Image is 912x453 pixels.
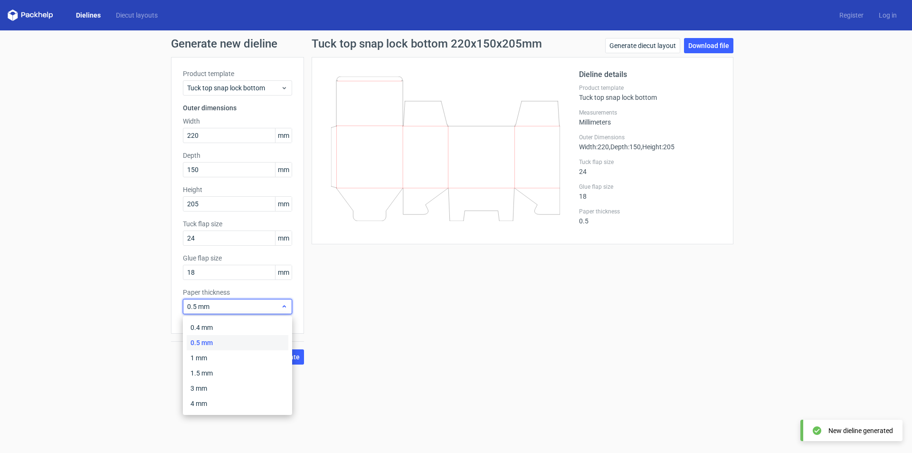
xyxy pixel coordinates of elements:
span: , Height : 205 [641,143,674,151]
label: Height [183,185,292,194]
span: mm [275,197,292,211]
label: Paper thickness [183,288,292,297]
div: 4 mm [187,396,288,411]
label: Product template [579,84,722,92]
label: Width [183,116,292,126]
div: 1 mm [187,350,288,366]
label: Measurements [579,109,722,116]
a: Diecut layouts [108,10,165,20]
span: mm [275,231,292,245]
label: Tuck flap size [579,158,722,166]
label: Tuck flap size [183,219,292,229]
div: 3 mm [187,381,288,396]
label: Paper thickness [579,208,722,215]
a: Log in [871,10,904,20]
span: , Depth : 150 [609,143,641,151]
a: Dielines [68,10,108,20]
a: Generate diecut layout [605,38,680,53]
h1: Generate new dieline [171,38,741,49]
label: Product template [183,69,292,78]
div: 1.5 mm [187,366,288,381]
div: Millimeters [579,109,722,126]
div: New dieline generated [828,426,893,435]
div: 0.5 [579,208,722,225]
h3: Outer dimensions [183,103,292,113]
span: Tuck top snap lock bottom [187,83,281,93]
label: Outer Dimensions [579,134,722,141]
label: Glue flap size [183,253,292,263]
a: Download file [684,38,733,53]
a: Register [832,10,871,20]
span: mm [275,265,292,280]
div: 24 [579,158,722,175]
div: Tuck top snap lock bottom [579,84,722,101]
label: Glue flap size [579,183,722,191]
div: 18 [579,183,722,200]
span: 0.5 mm [187,302,281,311]
label: Depth [183,151,292,160]
div: 0.5 mm [187,335,288,350]
span: mm [275,128,292,143]
div: 0.4 mm [187,320,288,335]
h2: Dieline details [579,69,722,80]
span: mm [275,163,292,177]
h1: Tuck top snap lock bottom 220x150x205mm [312,38,542,49]
span: Width : 220 [579,143,609,151]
